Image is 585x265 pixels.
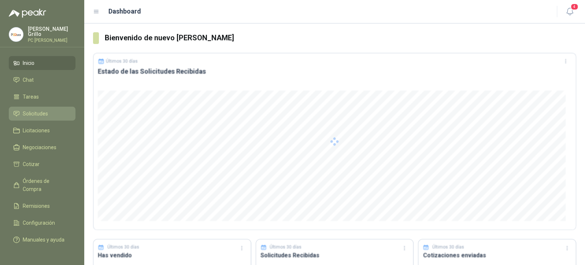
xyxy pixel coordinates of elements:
[23,93,39,101] span: Tareas
[108,6,141,16] h1: Dashboard
[23,110,48,118] span: Solicitudes
[9,56,75,70] a: Inicio
[23,59,34,67] span: Inicio
[23,177,69,193] span: Órdenes de Compra
[9,27,23,41] img: Company Logo
[23,143,56,151] span: Negociaciones
[9,107,75,121] a: Solicitudes
[9,9,46,18] img: Logo peakr
[9,124,75,137] a: Licitaciones
[9,216,75,230] a: Configuración
[23,219,55,227] span: Configuración
[563,5,576,18] button: 4
[570,3,578,10] span: 4
[9,90,75,104] a: Tareas
[23,160,40,168] span: Cotizar
[23,236,64,244] span: Manuales y ayuda
[9,140,75,154] a: Negociaciones
[105,32,576,44] h3: Bienvenido de nuevo [PERSON_NAME]
[9,199,75,213] a: Remisiones
[28,38,75,43] p: PC [PERSON_NAME]
[23,76,34,84] span: Chat
[28,26,75,37] p: [PERSON_NAME] Grillo
[23,202,50,210] span: Remisiones
[23,126,50,135] span: Licitaciones
[9,174,75,196] a: Órdenes de Compra
[9,73,75,87] a: Chat
[9,157,75,171] a: Cotizar
[9,233,75,247] a: Manuales y ayuda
